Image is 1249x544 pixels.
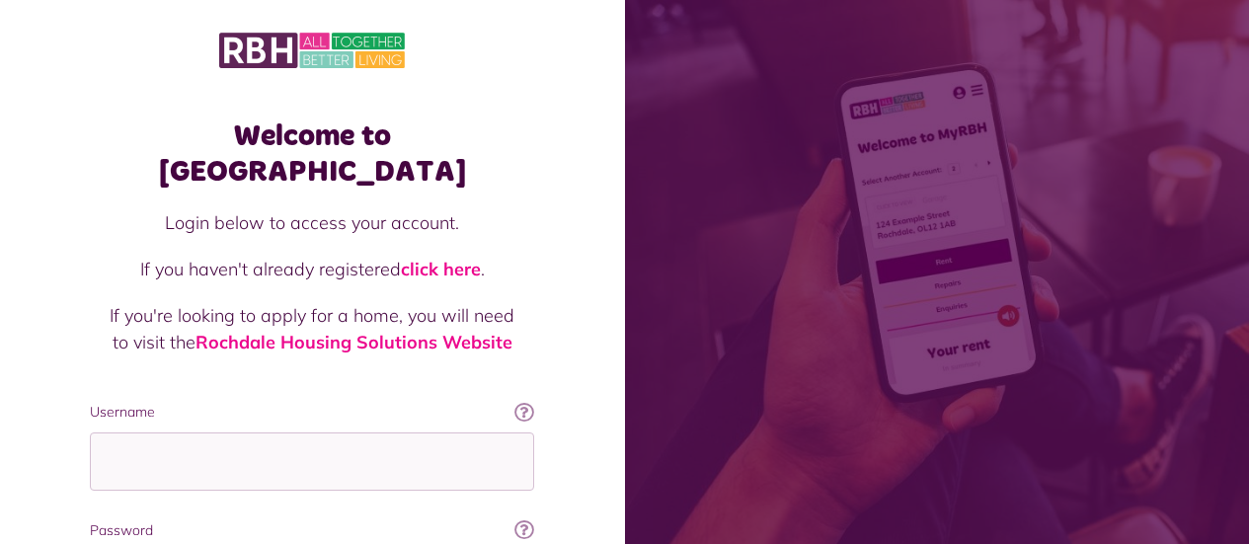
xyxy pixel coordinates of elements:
[90,118,534,190] h1: Welcome to [GEOGRAPHIC_DATA]
[195,331,512,353] a: Rochdale Housing Solutions Website
[90,520,534,541] label: Password
[90,402,534,423] label: Username
[219,30,405,71] img: MyRBH
[110,302,514,355] p: If you're looking to apply for a home, you will need to visit the
[110,209,514,236] p: Login below to access your account.
[401,258,481,280] a: click here
[110,256,514,282] p: If you haven't already registered .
